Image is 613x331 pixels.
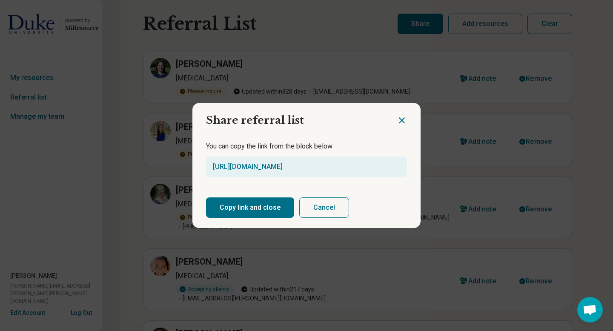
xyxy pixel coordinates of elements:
[192,103,397,131] h2: Share referral list
[397,115,407,126] button: Close dialog
[213,163,283,171] a: [URL][DOMAIN_NAME]
[206,141,407,151] p: You can copy the link from the block below
[206,197,294,218] button: Copy link and close
[299,197,349,218] button: Cancel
